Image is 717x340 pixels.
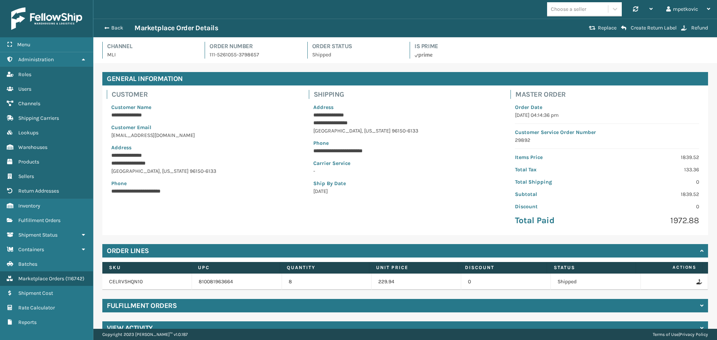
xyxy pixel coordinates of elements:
[100,25,134,31] button: Back
[18,144,47,150] span: Warehouses
[111,124,295,131] p: Customer Email
[515,136,699,144] p: 29892
[312,51,401,59] p: Shipped
[18,217,60,224] span: Fulfillment Orders
[18,71,31,78] span: Roles
[612,190,699,198] p: 1839.52
[112,90,300,99] h4: Customer
[18,203,40,209] span: Inventory
[18,305,55,311] span: Rate Calculator
[102,329,188,340] p: Copyright 2023 [PERSON_NAME]™ v 1.0.187
[415,42,503,51] h4: Is Prime
[681,25,687,31] i: Refund
[312,42,401,51] h4: Order Status
[18,290,53,296] span: Shipment Cost
[313,139,497,147] p: Phone
[18,173,34,180] span: Sellers
[111,167,295,175] p: [GEOGRAPHIC_DATA] , [US_STATE] 96150-6133
[18,159,39,165] span: Products
[612,153,699,161] p: 1839.52
[107,301,177,310] h4: Fulfillment Orders
[612,166,699,174] p: 133.36
[612,178,699,186] p: 0
[515,166,602,174] p: Total Tax
[465,264,540,271] label: Discount
[111,144,131,151] span: Address
[372,274,461,290] td: 229.94
[18,86,31,92] span: Users
[376,264,451,271] label: Unit Price
[679,25,710,31] button: Refund
[313,180,497,187] p: Ship By Date
[313,187,497,195] p: [DATE]
[18,115,59,121] span: Shipping Carriers
[198,264,273,271] label: UPC
[18,56,54,63] span: Administration
[653,332,679,337] a: Terms of Use
[134,24,218,32] h3: Marketplace Order Details
[696,279,701,284] i: Refund Order Line
[551,274,640,290] td: Shipped
[18,188,59,194] span: Return Addresses
[282,274,372,290] td: 8
[619,25,679,31] button: Create Return Label
[554,264,629,271] label: Status
[109,264,184,271] label: SKU
[107,42,196,51] h4: Channel
[111,180,295,187] p: Phone
[313,104,333,110] span: Address
[551,5,586,13] div: Choose a seller
[515,215,602,226] p: Total Paid
[589,25,596,31] i: Replace
[515,128,699,136] p: Customer Service Order Number
[612,203,699,210] p: 0
[11,7,82,30] img: logo
[18,130,38,136] span: Lookups
[107,324,153,333] h4: View Activity
[18,319,37,325] span: Reports
[515,111,699,119] p: [DATE] 04:14:36 pm
[111,103,295,111] p: Customer Name
[107,51,196,59] p: MLI
[680,332,708,337] a: Privacy Policy
[18,261,37,267] span: Batches
[314,90,502,99] h4: Shipping
[111,131,295,139] p: [EMAIL_ADDRESS][DOMAIN_NAME]
[515,190,602,198] p: Subtotal
[515,90,704,99] h4: Master Order
[287,264,362,271] label: Quantity
[65,275,84,282] span: ( 116742 )
[621,25,626,31] i: Create Return Label
[209,42,298,51] h4: Order Number
[461,274,551,290] td: 0
[515,203,602,210] p: Discount
[313,159,497,167] p: Carrier Service
[17,41,30,48] span: Menu
[612,215,699,226] p: 1972.88
[515,178,602,186] p: Total Shipping
[102,72,708,85] h4: General Information
[18,246,44,253] span: Containers
[313,167,497,175] p: -
[638,261,701,274] span: Actions
[587,25,619,31] button: Replace
[515,153,602,161] p: Items Price
[313,127,497,135] p: [GEOGRAPHIC_DATA] , [US_STATE] 96150-6133
[107,246,149,255] h4: Order Lines
[515,103,699,111] p: Order Date
[18,232,58,238] span: Shipment Status
[18,100,40,107] span: Channels
[109,278,143,285] a: CELRVSHQN10
[192,274,282,290] td: 810081963664
[18,275,64,282] span: Marketplace Orders
[209,51,298,59] p: 111-5261055-3798657
[653,329,708,340] div: |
